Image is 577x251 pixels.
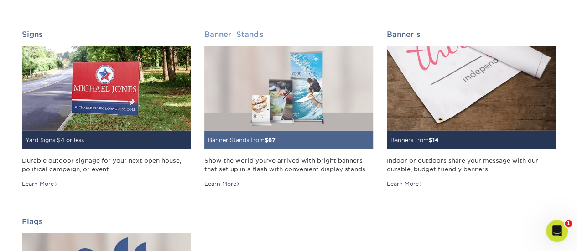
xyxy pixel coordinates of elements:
[26,137,84,143] small: Yard Signs $4 or less
[390,137,439,143] small: Banners from
[204,156,373,174] div: Show the world you've arrived with bright banners that set up in a flash with convenient display ...
[22,30,191,188] a: Signs Yard Signs $4 or less Durable outdoor signage for your next open house, political campaign,...
[432,137,439,143] span: 14
[204,30,373,39] h2: Banner Stands
[22,217,191,226] h2: Flags
[22,156,191,174] div: Durable outdoor signage for your next open house, political campaign, or event.
[387,180,423,188] div: Learn More
[565,220,572,227] span: 1
[208,137,276,143] small: Banner Stands from
[22,30,191,39] h2: Signs
[204,30,373,188] a: Banner Stands Banner Stands from$67 Show the world you've arrived with bright banners that set up...
[22,180,58,188] div: Learn More
[429,137,432,143] span: $
[546,220,568,242] iframe: Intercom live chat
[387,30,556,39] h2: Banners
[387,30,556,188] a: Banners Banners from$14 Indoor or outdoors share your message with our durable, budget friendly b...
[204,46,373,130] img: Banner Stands
[265,137,268,143] span: $
[22,46,191,130] img: Signs
[204,180,240,188] div: Learn More
[387,156,556,174] div: Indoor or outdoors share your message with our durable, budget friendly banners.
[268,137,276,143] span: 67
[387,46,556,130] img: Banners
